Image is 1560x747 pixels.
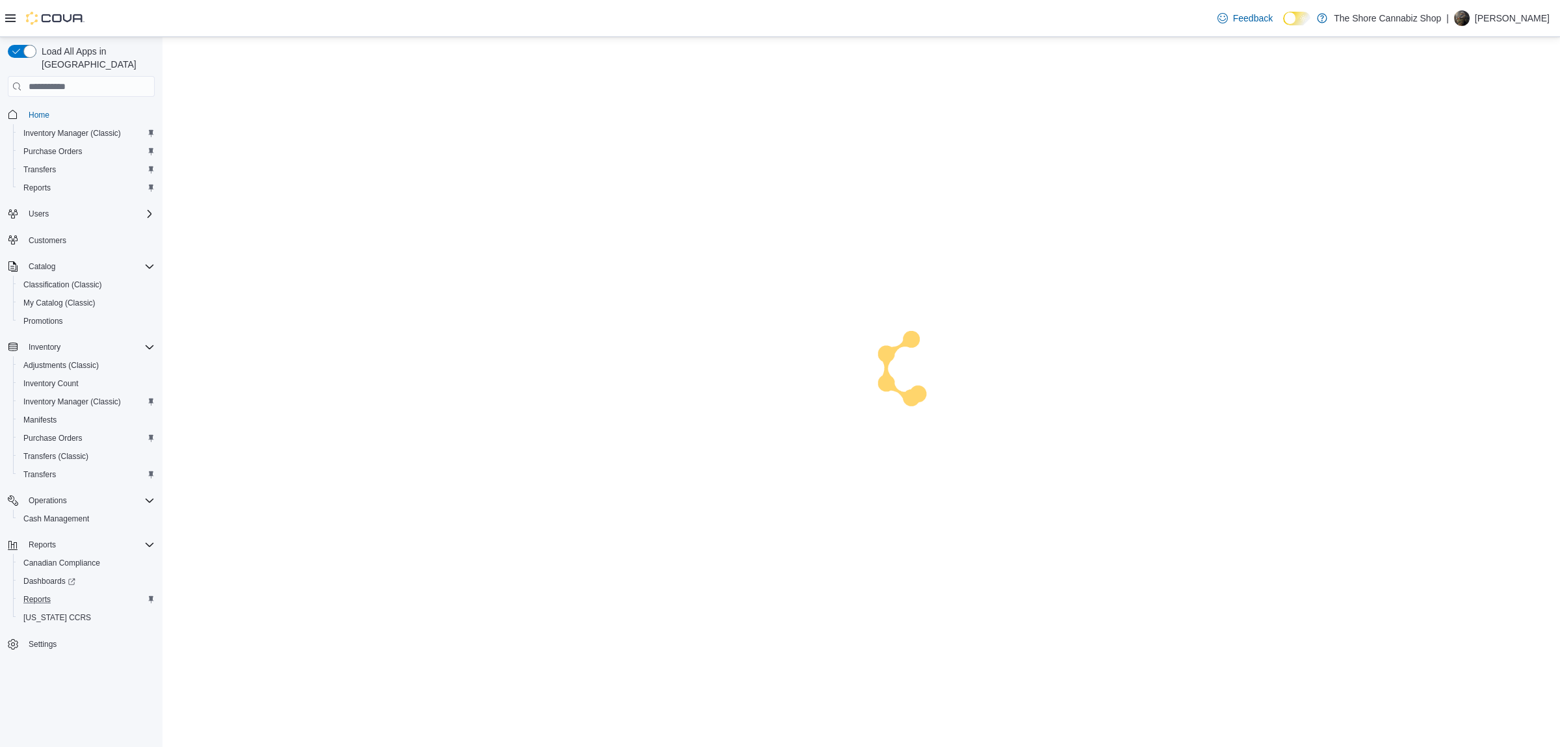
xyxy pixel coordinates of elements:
[18,592,56,607] a: Reports
[18,430,155,446] span: Purchase Orders
[23,493,155,508] span: Operations
[13,179,160,197] button: Reports
[13,124,160,142] button: Inventory Manager (Classic)
[13,142,160,161] button: Purchase Orders
[18,313,155,329] span: Promotions
[18,573,81,589] a: Dashboards
[26,12,84,25] img: Cova
[18,295,101,311] a: My Catalog (Classic)
[18,467,61,482] a: Transfers
[29,540,56,550] span: Reports
[3,338,160,356] button: Inventory
[18,430,88,446] a: Purchase Orders
[1446,10,1449,26] p: |
[18,412,62,428] a: Manifests
[23,107,55,123] a: Home
[29,495,67,506] span: Operations
[3,536,160,554] button: Reports
[23,183,51,193] span: Reports
[18,180,155,196] span: Reports
[18,592,155,607] span: Reports
[13,161,160,179] button: Transfers
[18,144,88,159] a: Purchase Orders
[1233,12,1273,25] span: Feedback
[18,412,155,428] span: Manifests
[18,295,155,311] span: My Catalog (Classic)
[23,298,96,308] span: My Catalog (Classic)
[23,469,56,480] span: Transfers
[23,259,60,274] button: Catalog
[29,342,60,352] span: Inventory
[18,394,155,410] span: Inventory Manager (Classic)
[18,162,61,177] a: Transfers
[23,106,155,122] span: Home
[861,321,959,419] img: cova-loader
[18,511,155,527] span: Cash Management
[18,358,104,373] a: Adjustments (Classic)
[23,576,75,586] span: Dashboards
[3,635,160,653] button: Settings
[13,393,160,411] button: Inventory Manager (Classic)
[23,378,79,389] span: Inventory Count
[18,511,94,527] a: Cash Management
[23,558,100,568] span: Canadian Compliance
[3,491,160,510] button: Operations
[18,449,94,464] a: Transfers (Classic)
[23,280,102,290] span: Classification (Classic)
[18,610,96,625] a: [US_STATE] CCRS
[23,514,89,524] span: Cash Management
[13,356,160,374] button: Adjustments (Classic)
[23,397,121,407] span: Inventory Manager (Classic)
[29,261,55,272] span: Catalog
[18,449,155,464] span: Transfers (Classic)
[18,376,84,391] a: Inventory Count
[18,610,155,625] span: Washington CCRS
[29,235,66,246] span: Customers
[18,125,126,141] a: Inventory Manager (Classic)
[1212,5,1278,31] a: Feedback
[1475,10,1550,26] p: [PERSON_NAME]
[29,209,49,219] span: Users
[29,639,57,649] span: Settings
[18,162,155,177] span: Transfers
[23,451,88,462] span: Transfers (Classic)
[18,125,155,141] span: Inventory Manager (Classic)
[23,233,71,248] a: Customers
[13,411,160,429] button: Manifests
[23,537,61,553] button: Reports
[13,374,160,393] button: Inventory Count
[1454,10,1470,26] div: Will Anderson
[23,206,54,222] button: Users
[23,316,63,326] span: Promotions
[13,572,160,590] a: Dashboards
[13,510,160,528] button: Cash Management
[13,294,160,312] button: My Catalog (Classic)
[13,429,160,447] button: Purchase Orders
[13,554,160,572] button: Canadian Compliance
[1283,12,1310,25] input: Dark Mode
[23,128,121,138] span: Inventory Manager (Classic)
[18,358,155,373] span: Adjustments (Classic)
[13,465,160,484] button: Transfers
[13,609,160,627] button: [US_STATE] CCRS
[18,313,68,329] a: Promotions
[23,594,51,605] span: Reports
[23,636,155,652] span: Settings
[23,232,155,248] span: Customers
[18,573,155,589] span: Dashboards
[23,433,83,443] span: Purchase Orders
[23,259,155,274] span: Catalog
[13,590,160,609] button: Reports
[3,257,160,276] button: Catalog
[18,394,126,410] a: Inventory Manager (Classic)
[23,636,62,652] a: Settings
[23,493,72,508] button: Operations
[23,339,66,355] button: Inventory
[18,277,107,293] a: Classification (Classic)
[23,360,99,371] span: Adjustments (Classic)
[18,467,155,482] span: Transfers
[13,312,160,330] button: Promotions
[13,447,160,465] button: Transfers (Classic)
[3,231,160,250] button: Customers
